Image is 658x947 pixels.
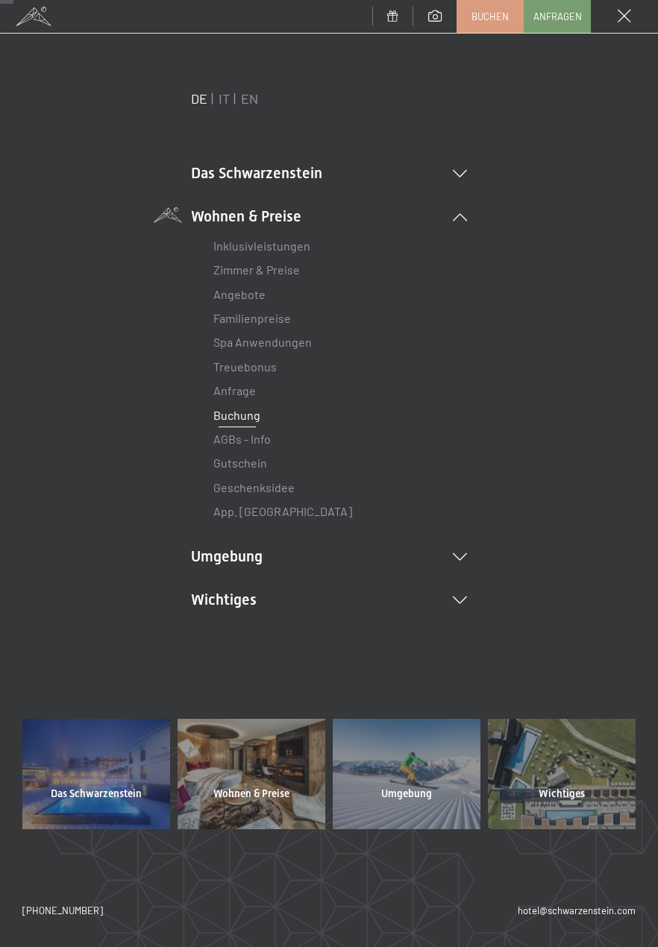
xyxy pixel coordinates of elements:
span: Anfragen [533,10,582,23]
span: Umgebung [381,787,432,802]
span: Wichtiges [539,787,585,802]
a: IT [219,90,230,107]
a: App. [GEOGRAPHIC_DATA] [213,504,352,518]
span: [PHONE_NUMBER] [22,904,103,916]
a: Zimmer & Preise [213,262,300,277]
a: Anfrage [213,383,256,397]
span: Wohnen & Preise [213,787,289,802]
a: Umgebung Buchung [329,719,484,829]
a: Anfragen [524,1,590,32]
a: Wichtiges Buchung [484,719,639,829]
a: Wohnen & Preise Buchung [174,719,329,829]
a: Treuebonus [213,359,277,374]
a: AGBs - Info [213,432,271,446]
a: Spa Anwendungen [213,335,312,349]
a: Inklusivleistungen [213,239,310,253]
span: Das Schwarzenstein [51,787,142,802]
a: Das Schwarzenstein Buchung [19,719,174,829]
a: DE [191,90,207,107]
a: hotel@schwarzenstein.com [518,904,636,917]
a: Geschenksidee [213,480,295,494]
a: Buchen [457,1,523,32]
a: [PHONE_NUMBER] [22,904,103,917]
a: Familienpreise [213,311,291,325]
a: Buchung [213,408,260,422]
a: Gutschein [213,456,267,470]
a: Angebote [213,287,266,301]
a: EN [241,90,258,107]
span: Buchen [471,10,509,23]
